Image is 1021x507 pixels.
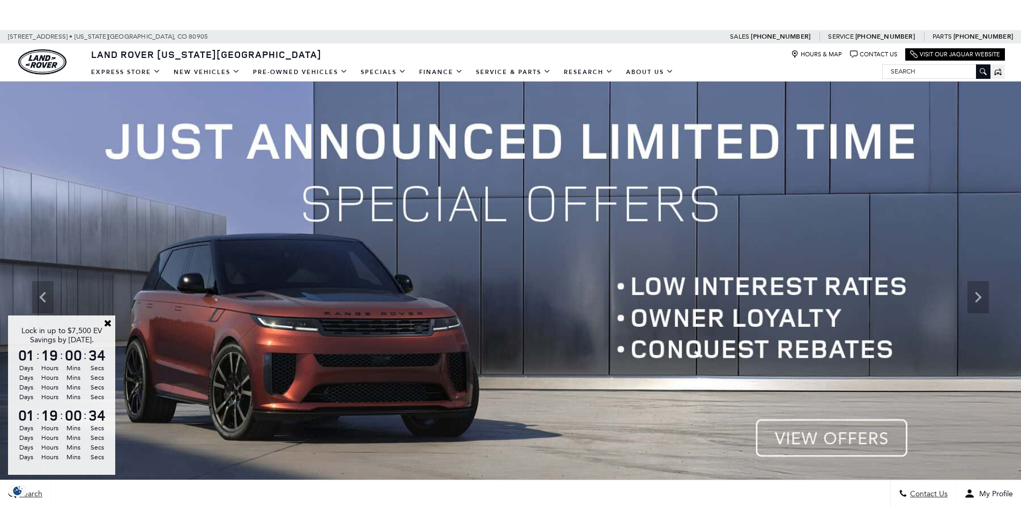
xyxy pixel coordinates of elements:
span: Mins [63,383,84,392]
nav: Main Navigation [85,63,680,82]
button: Open user profile menu [956,480,1021,507]
a: [PHONE_NUMBER] [855,32,915,41]
a: [PHONE_NUMBER] [751,32,810,41]
span: Secs [87,433,107,443]
span: : [36,407,40,423]
span: 34 [87,348,107,363]
span: Days [16,392,36,402]
span: Days [16,383,36,392]
span: Secs [87,443,107,452]
a: Pre-Owned Vehicles [247,63,354,82]
span: : [36,347,40,363]
span: Mins [63,433,84,443]
span: 01 [16,348,36,363]
div: Next [967,281,989,313]
span: Lock in up to $7,500 EV Savings by [DATE]. [21,326,102,344]
a: Finance [413,63,469,82]
a: Land Rover [US_STATE][GEOGRAPHIC_DATA] [85,48,328,61]
span: [US_STATE][GEOGRAPHIC_DATA], [74,30,176,43]
span: Mins [63,423,84,433]
span: Sales [730,33,749,40]
div: Previous [32,281,54,313]
a: Research [557,63,620,82]
span: Hours [40,423,60,433]
span: Land Rover [US_STATE][GEOGRAPHIC_DATA] [91,48,322,61]
span: Hours [40,443,60,452]
span: Mins [63,392,84,402]
a: [PHONE_NUMBER] [953,32,1013,41]
span: 19 [40,408,60,423]
a: [STREET_ADDRESS] • [US_STATE][GEOGRAPHIC_DATA], CO 80905 [8,33,208,40]
span: 34 [87,408,107,423]
span: 01 [16,408,36,423]
span: 00 [63,348,84,363]
a: Close [103,318,113,328]
span: Contact Us [907,489,948,498]
a: About Us [620,63,680,82]
section: Click to Open Cookie Consent Modal [5,485,30,496]
span: : [60,407,63,423]
span: Secs [87,392,107,402]
span: [STREET_ADDRESS] • [8,30,73,43]
span: Days [16,423,36,433]
span: Secs [87,363,107,373]
span: Days [16,433,36,443]
span: : [84,347,87,363]
span: Days [16,373,36,383]
span: Hours [40,363,60,373]
span: 00 [63,408,84,423]
span: Mins [63,452,84,462]
a: Service & Parts [469,63,557,82]
a: New Vehicles [167,63,247,82]
span: My Profile [975,489,1013,498]
span: Days [16,363,36,373]
span: Secs [87,373,107,383]
img: Opt-Out Icon [5,485,30,496]
a: EXPRESS STORE [85,63,167,82]
span: 80905 [189,30,208,43]
input: Search [883,65,990,78]
span: Days [16,452,36,462]
span: Secs [87,452,107,462]
span: Secs [87,383,107,392]
span: Hours [40,373,60,383]
span: Hours [40,383,60,392]
span: Hours [40,433,60,443]
span: Parts [933,33,952,40]
a: Specials [354,63,413,82]
span: Days [16,443,36,452]
span: Hours [40,452,60,462]
span: : [60,347,63,363]
img: Land Rover [18,49,66,75]
span: 19 [40,348,60,363]
span: Mins [63,363,84,373]
a: Contact Us [850,50,897,58]
span: Service [828,33,853,40]
a: Hours & Map [791,50,842,58]
span: Secs [87,423,107,433]
span: : [84,407,87,423]
span: Mins [63,373,84,383]
a: land-rover [18,49,66,75]
span: CO [177,30,187,43]
a: Visit Our Jaguar Website [910,50,1000,58]
span: Hours [40,392,60,402]
span: Mins [63,443,84,452]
